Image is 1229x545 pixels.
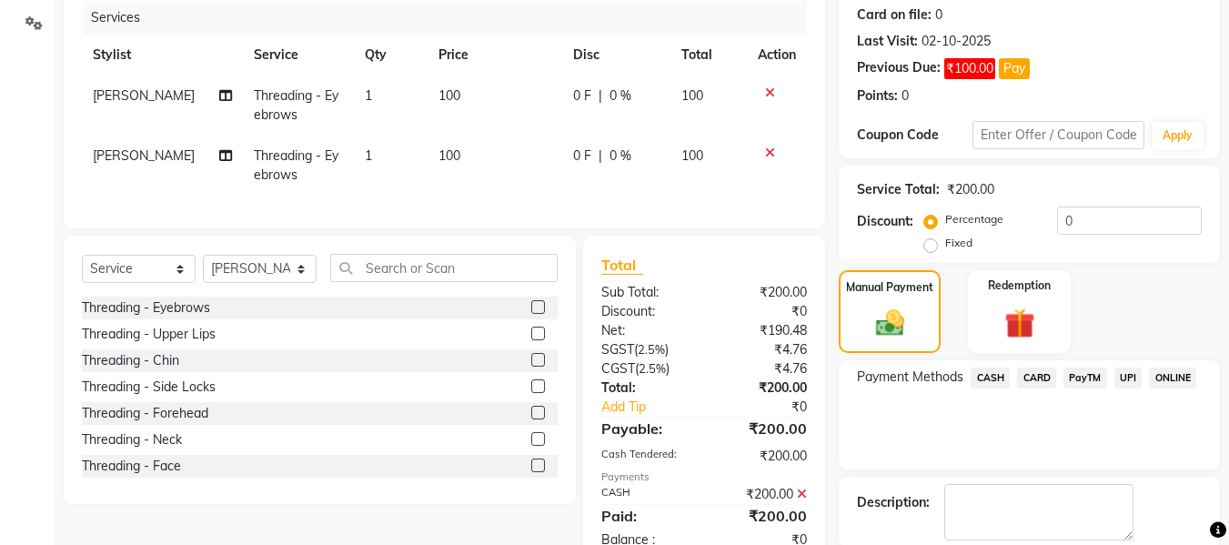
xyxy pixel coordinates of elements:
[995,305,1044,342] img: _gift.svg
[670,35,748,76] th: Total
[609,146,631,166] span: 0 %
[601,360,635,377] span: CGST
[82,351,179,370] div: Threading - Chin
[588,378,704,398] div: Total:
[588,302,704,321] div: Discount:
[857,368,963,387] span: Payment Methods
[330,254,558,282] input: Search or Scan
[704,505,821,527] div: ₹200.00
[857,58,941,79] div: Previous Due:
[82,325,216,344] div: Threading - Upper Lips
[922,32,991,51] div: 02-10-2025
[609,86,631,106] span: 0 %
[601,256,643,275] span: Total
[84,1,821,35] div: Services
[681,147,703,164] span: 100
[599,146,602,166] span: |
[902,86,909,106] div: 0
[243,35,354,76] th: Service
[857,86,898,106] div: Points:
[681,87,703,104] span: 100
[857,180,940,199] div: Service Total:
[846,279,933,296] label: Manual Payment
[945,235,972,251] label: Fixed
[1149,368,1196,389] span: ONLINE
[945,211,1003,227] label: Percentage
[573,146,591,166] span: 0 F
[588,359,704,378] div: ( )
[588,321,704,340] div: Net:
[365,147,372,164] span: 1
[82,457,181,476] div: Threading - Face
[601,341,634,358] span: SGST
[857,5,932,25] div: Card on file:
[588,418,704,439] div: Payable:
[588,340,704,359] div: ( )
[599,86,602,106] span: |
[857,212,913,231] div: Discount:
[704,321,821,340] div: ₹190.48
[93,87,195,104] span: [PERSON_NAME]
[639,361,666,376] span: 2.5%
[988,278,1051,294] label: Redemption
[562,35,670,76] th: Disc
[971,368,1010,389] span: CASH
[944,58,995,79] span: ₹100.00
[254,87,338,123] span: Threading - Eyebrows
[588,398,723,417] a: Add Tip
[704,378,821,398] div: ₹200.00
[82,404,208,423] div: Threading - Forehead
[704,485,821,504] div: ₹200.00
[82,430,182,449] div: Threading - Neck
[1152,122,1204,149] button: Apply
[428,35,562,76] th: Price
[704,283,821,302] div: ₹200.00
[1114,368,1143,389] span: UPI
[254,147,338,183] span: Threading - Eyebrows
[867,307,913,339] img: _cash.svg
[82,298,210,318] div: Threading - Eyebrows
[638,342,665,357] span: 2.5%
[947,180,994,199] div: ₹200.00
[935,5,942,25] div: 0
[704,447,821,466] div: ₹200.00
[1063,368,1107,389] span: PayTM
[857,126,972,145] div: Coupon Code
[704,302,821,321] div: ₹0
[588,283,704,302] div: Sub Total:
[573,86,591,106] span: 0 F
[365,87,372,104] span: 1
[588,447,704,466] div: Cash Tendered:
[704,418,821,439] div: ₹200.00
[438,87,460,104] span: 100
[82,35,243,76] th: Stylist
[601,469,807,485] div: Payments
[747,35,807,76] th: Action
[704,340,821,359] div: ₹4.76
[588,485,704,504] div: CASH
[724,398,821,417] div: ₹0
[1017,368,1056,389] span: CARD
[857,32,918,51] div: Last Visit:
[93,147,195,164] span: [PERSON_NAME]
[999,58,1030,79] button: Pay
[704,359,821,378] div: ₹4.76
[857,493,930,512] div: Description:
[438,147,460,164] span: 100
[972,121,1144,149] input: Enter Offer / Coupon Code
[588,505,704,527] div: Paid:
[354,35,428,76] th: Qty
[82,378,216,397] div: Threading - Side Locks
